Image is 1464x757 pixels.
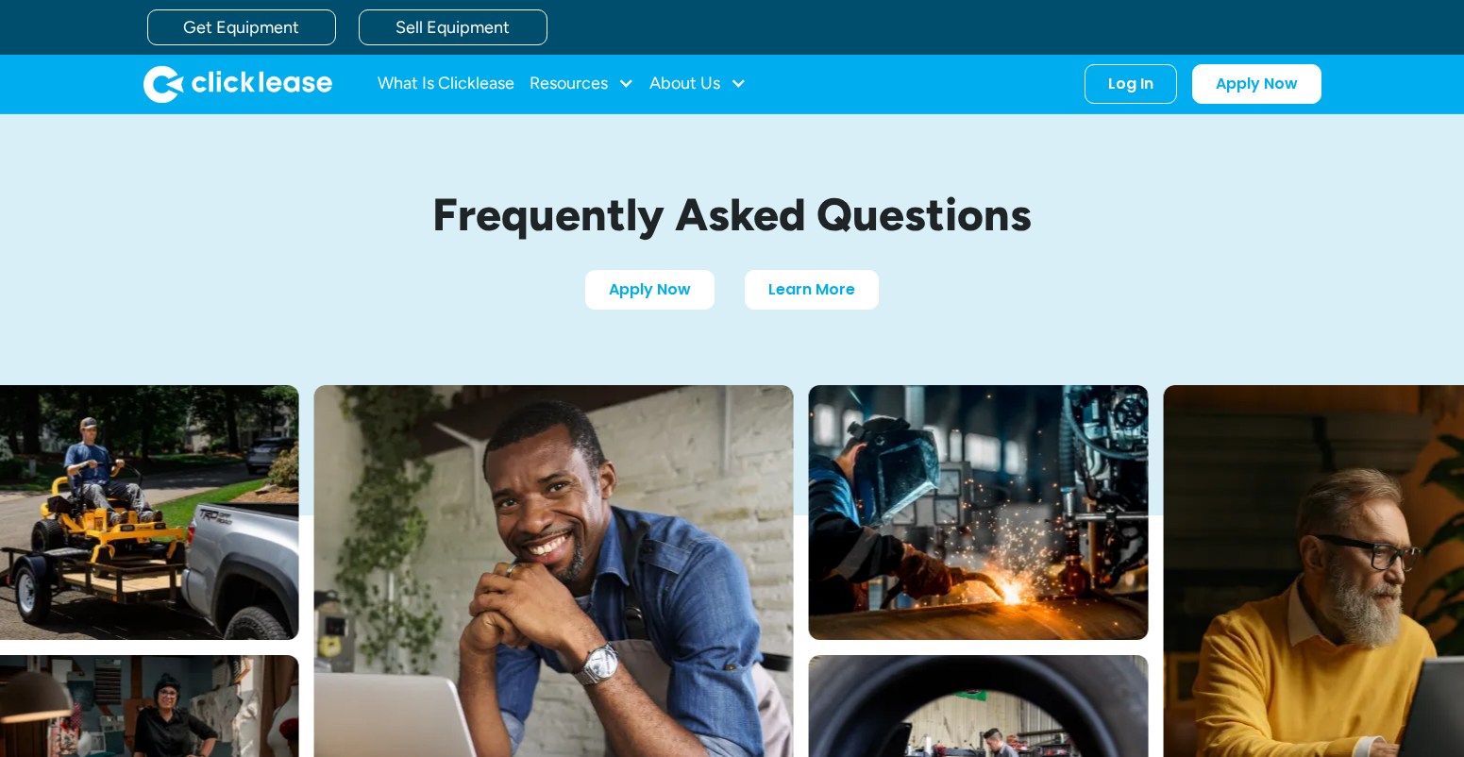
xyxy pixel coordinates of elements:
[649,65,747,103] div: About Us
[378,65,514,103] a: What Is Clicklease
[1192,64,1321,104] a: Apply Now
[1108,75,1153,93] div: Log In
[143,65,332,103] a: home
[745,270,879,310] a: Learn More
[143,65,332,103] img: Clicklease logo
[585,270,715,310] a: Apply Now
[530,65,634,103] div: Resources
[809,385,1149,640] img: A welder in a large mask working on a large pipe
[289,190,1176,240] h1: Frequently Asked Questions
[147,9,336,45] a: Get Equipment
[359,9,547,45] a: Sell Equipment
